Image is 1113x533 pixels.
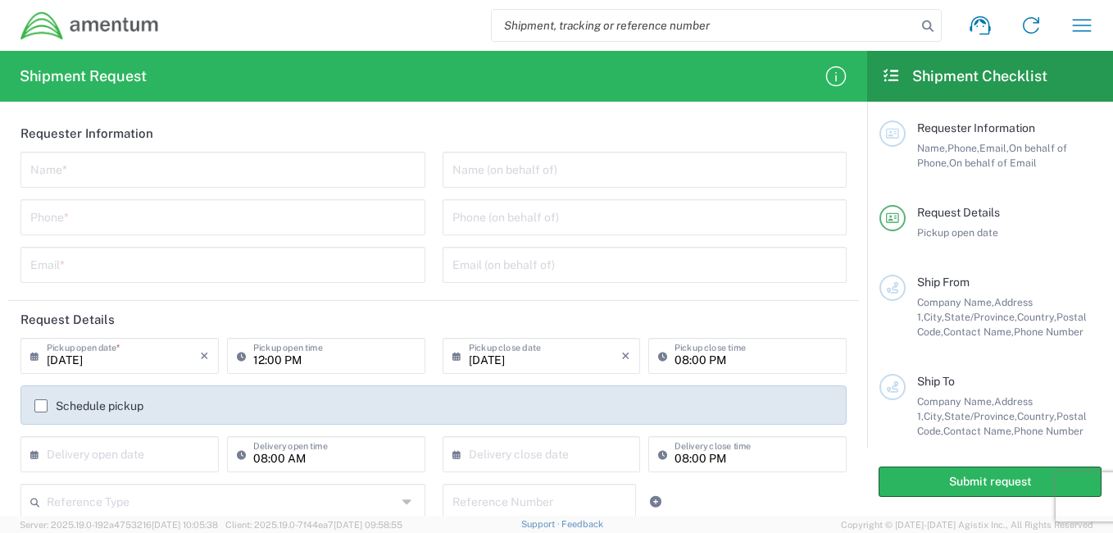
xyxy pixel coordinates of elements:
[561,519,603,529] a: Feedback
[917,296,994,308] span: Company Name,
[20,11,160,41] img: dyncorp
[882,66,1047,86] h2: Shipment Checklist
[20,66,147,86] h2: Shipment Request
[943,425,1014,437] span: Contact Name,
[917,395,994,408] span: Company Name,
[20,312,115,328] h2: Request Details
[924,311,944,323] span: City,
[1017,311,1056,323] span: Country,
[1017,410,1056,422] span: Country,
[621,343,630,369] i: ×
[917,226,998,239] span: Pickup open date
[492,10,916,41] input: Shipment, tracking or reference number
[924,410,944,422] span: City,
[152,520,218,530] span: [DATE] 10:05:38
[917,276,970,289] span: Ship From
[917,375,955,388] span: Ship To
[944,311,1017,323] span: State/Province,
[1014,326,1083,338] span: Phone Number
[20,125,153,142] h2: Requester Information
[943,326,1014,338] span: Contact Name,
[20,520,218,530] span: Server: 2025.19.0-192a4753216
[917,121,1035,134] span: Requester Information
[917,142,947,154] span: Name,
[644,490,667,513] a: Add Reference
[947,142,979,154] span: Phone,
[949,157,1037,169] span: On behalf of Email
[200,343,209,369] i: ×
[979,142,1009,154] span: Email,
[521,519,562,529] a: Support
[944,410,1017,422] span: State/Province,
[841,517,1093,532] span: Copyright © [DATE]-[DATE] Agistix Inc., All Rights Reserved
[879,467,1102,497] button: Submit request
[1014,425,1083,437] span: Phone Number
[225,520,402,530] span: Client: 2025.19.0-7f44ea7
[34,399,143,412] label: Schedule pickup
[334,520,402,530] span: [DATE] 09:58:55
[917,206,1000,219] span: Request Details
